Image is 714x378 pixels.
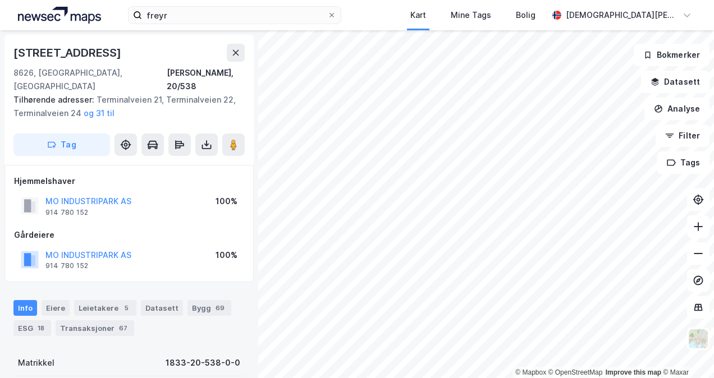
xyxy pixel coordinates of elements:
[45,208,88,217] div: 914 780 152
[18,7,101,24] img: logo.a4113a55bc3d86da70a041830d287a7e.svg
[18,356,54,370] div: Matrikkel
[14,228,244,242] div: Gårdeiere
[14,174,244,188] div: Hjemmelshaver
[74,300,136,316] div: Leietakere
[13,66,167,93] div: 8626, [GEOGRAPHIC_DATA], [GEOGRAPHIC_DATA]
[56,320,134,336] div: Transaksjoner
[216,248,237,262] div: 100%
[13,300,37,316] div: Info
[410,8,426,22] div: Kart
[516,8,535,22] div: Bolig
[117,322,130,334] div: 67
[13,133,110,156] button: Tag
[13,93,236,120] div: Terminalveien 21, Terminalveien 22, Terminalveien 24
[13,320,51,336] div: ESG
[35,322,47,334] div: 18
[606,368,661,376] a: Improve this map
[634,44,710,66] button: Bokmerker
[644,98,710,120] button: Analyse
[656,125,710,147] button: Filter
[213,302,227,314] div: 69
[142,7,327,24] input: Søk på adresse, matrikkel, gårdeiere, leietakere eller personer
[515,368,546,376] a: Mapbox
[658,324,714,378] iframe: Chat Widget
[166,356,240,370] div: 1833-20-538-0-0
[451,8,491,22] div: Mine Tags
[657,151,710,174] button: Tags
[13,44,123,62] div: [STREET_ADDRESS]
[13,95,97,104] span: Tilhørende adresser:
[141,300,183,316] div: Datasett
[167,66,245,93] div: [PERSON_NAME], 20/538
[45,261,88,270] div: 914 780 152
[216,195,237,208] div: 100%
[548,368,603,376] a: OpenStreetMap
[42,300,70,316] div: Eiere
[187,300,231,316] div: Bygg
[566,8,678,22] div: [DEMOGRAPHIC_DATA][PERSON_NAME]
[641,71,710,93] button: Datasett
[121,302,132,314] div: 5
